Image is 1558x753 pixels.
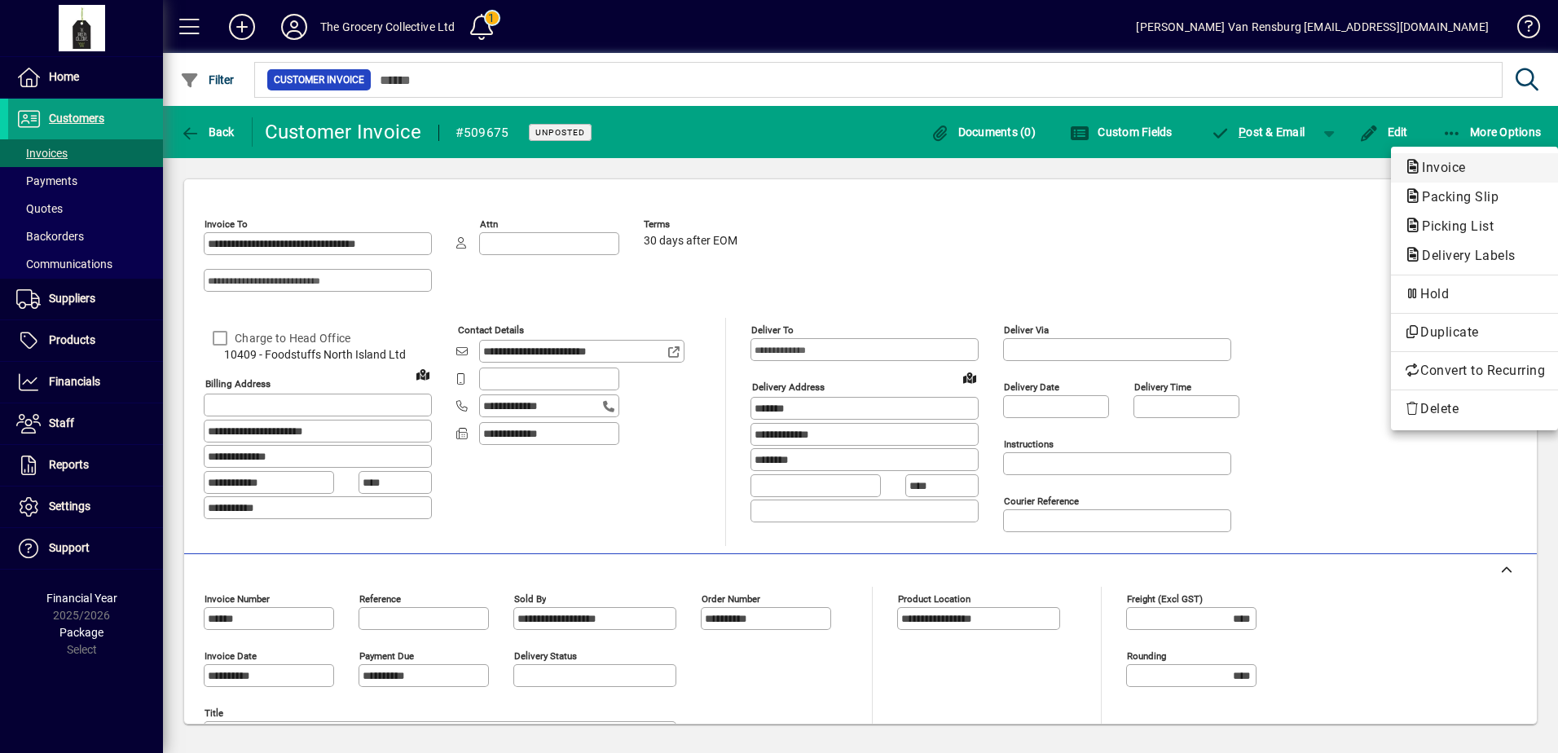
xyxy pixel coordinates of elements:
span: Invoice [1404,160,1474,175]
span: Delivery Labels [1404,248,1524,263]
span: Convert to Recurring [1404,361,1545,381]
span: Hold [1404,284,1545,304]
span: Packing Slip [1404,189,1507,205]
span: Delete [1404,399,1545,419]
span: Duplicate [1404,323,1545,342]
span: Picking List [1404,218,1502,234]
